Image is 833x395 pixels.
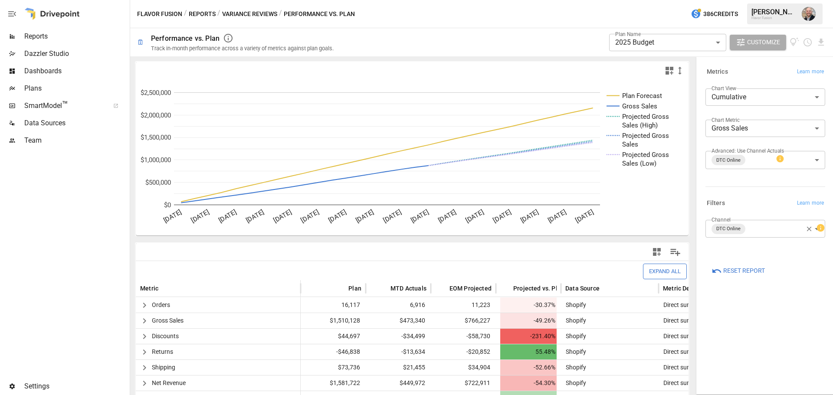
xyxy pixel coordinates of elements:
[663,284,711,293] span: Metric Definition
[409,297,426,313] span: 6,916
[712,85,736,92] label: Chart View
[400,344,426,359] span: -$13,634
[622,140,638,148] text: Sales
[500,360,557,375] span: -52.66%
[705,263,771,279] button: Reset Report
[279,9,282,20] div: /
[797,68,824,76] span: Learn more
[660,333,823,340] span: Direct summation of the underlying channel-specific values.
[184,9,187,20] div: /
[24,135,128,146] span: Team
[615,30,641,38] label: Plan Name
[24,101,104,111] span: SmartModel
[464,208,485,224] text: [DATE]
[660,379,823,386] span: Direct summation of the underlying channel-specific values.
[151,45,334,52] div: Track in-month performance across a variety of metrics against plan goals.
[790,35,800,50] button: View documentation
[687,6,741,22] button: 386Credits
[797,2,821,26] button: Dustin Jacobson
[141,111,171,119] text: $2,000,000
[707,67,728,77] h6: Metrics
[703,9,738,20] span: 386 Credits
[500,297,557,313] span: -30.37%
[410,208,430,224] text: [DATE]
[666,242,685,262] button: Manage Columns
[751,16,797,20] div: Flavor Fusion
[707,199,725,208] h6: Filters
[609,34,726,51] div: 2025 Budget
[562,301,586,308] span: Shopify
[152,301,170,308] span: Orders
[24,31,128,42] span: Reports
[152,317,184,324] span: Gross Sales
[141,134,171,141] text: $1,500,000
[151,34,220,42] div: Performance vs. Plan
[500,313,557,328] span: -49.26%
[492,208,512,224] text: [DATE]
[137,9,182,20] button: Flavor Fusion
[712,116,740,124] label: Chart Metric
[622,132,669,140] text: Projected Gross
[513,284,564,293] span: Projected vs. Plan
[803,37,813,47] button: Schedule report
[463,375,492,391] span: $722,911
[222,9,277,20] button: Variance Reviews
[705,120,825,137] div: Gross Sales
[660,348,823,355] span: Direct summation of the underlying channel-specific values.
[547,208,567,224] text: [DATE]
[299,208,320,224] text: [DATE]
[622,102,657,110] text: Gross Sales
[348,284,361,293] span: Plan
[465,344,492,359] span: -$20,852
[730,35,786,50] button: Customize
[797,199,824,208] span: Learn more
[382,208,403,224] text: [DATE]
[390,284,426,293] span: MTD Actuals
[377,282,390,294] button: Sort
[272,208,293,224] text: [DATE]
[622,121,658,129] text: Sales (High)
[747,37,780,48] span: Customize
[565,284,600,293] span: Data Source
[328,375,361,391] span: $1,581,722
[463,313,492,328] span: $766,227
[136,79,682,235] svg: A chart.
[354,208,375,224] text: [DATE]
[24,118,128,128] span: Data Sources
[145,179,171,186] text: $500,000
[217,9,220,20] div: /
[660,301,823,308] span: Direct summation of the underlying channel-specific values.
[802,7,816,21] img: Dustin Jacobson
[62,99,68,110] span: ™
[335,344,361,359] span: -$46,838
[164,201,171,209] text: $0
[190,208,210,224] text: [DATE]
[713,155,744,165] span: DTC Online
[189,9,216,20] button: Reports
[622,113,669,121] text: Projected Gross
[449,284,492,293] span: EOM Projected
[467,360,492,375] span: $34,904
[562,364,586,371] span: Shopify
[152,379,186,386] span: Net Revenue
[24,49,128,59] span: Dazzler Studio
[723,265,765,276] span: Reset Report
[335,282,348,294] button: Sort
[622,151,669,159] text: Projected Gross
[562,333,586,340] span: Shopify
[152,333,179,340] span: Discounts
[643,264,687,279] button: Expand All
[24,83,128,94] span: Plans
[437,208,458,224] text: [DATE]
[328,313,361,328] span: $1,510,128
[327,208,348,224] text: [DATE]
[712,216,731,223] label: Channel
[600,282,613,294] button: Sort
[217,208,238,224] text: [DATE]
[398,313,426,328] span: $473,340
[562,348,586,355] span: Shopify
[713,224,744,234] span: DTC Online
[152,364,175,371] span: Shipping
[562,317,586,324] span: Shopify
